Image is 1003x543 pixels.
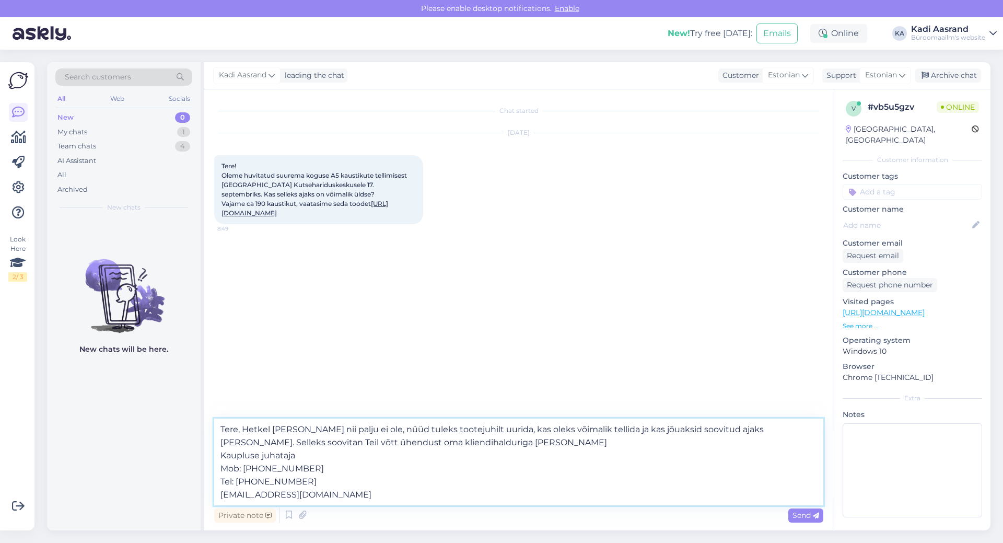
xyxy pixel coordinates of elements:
[915,68,981,83] div: Archive chat
[822,70,856,81] div: Support
[718,70,759,81] div: Customer
[217,225,256,233] span: 8:49
[843,361,982,372] p: Browser
[911,33,985,42] div: Büroomaailm's website
[8,272,27,282] div: 2 / 3
[756,24,798,43] button: Emails
[57,127,87,137] div: My chats
[892,26,907,41] div: KA
[843,249,903,263] div: Request email
[911,25,997,42] a: Kadi AasrandBüroomaailm's website
[167,92,192,106] div: Socials
[107,203,141,212] span: New chats
[843,346,982,357] p: Windows 10
[843,171,982,182] p: Customer tags
[57,156,96,166] div: AI Assistant
[55,92,67,106] div: All
[47,240,201,334] img: No chats
[843,204,982,215] p: Customer name
[65,72,131,83] span: Search customers
[175,112,190,123] div: 0
[219,70,266,81] span: Kadi Aasrand
[846,124,972,146] div: [GEOGRAPHIC_DATA], [GEOGRAPHIC_DATA]
[668,28,690,38] b: New!
[792,511,819,520] span: Send
[214,106,823,115] div: Chat started
[281,70,344,81] div: leading the chat
[768,70,800,81] span: Estonian
[843,155,982,165] div: Customer information
[57,184,88,195] div: Archived
[852,105,856,112] span: v
[843,184,982,200] input: Add a tag
[843,372,982,383] p: Chrome [TECHNICAL_ID]
[843,321,982,331] p: See more ...
[843,335,982,346] p: Operating system
[810,24,867,43] div: Online
[552,4,582,13] span: Enable
[214,509,276,523] div: Private note
[8,235,27,282] div: Look Here
[57,170,66,180] div: All
[175,141,190,152] div: 4
[177,127,190,137] div: 1
[843,278,937,292] div: Request phone number
[843,238,982,249] p: Customer email
[843,409,982,420] p: Notes
[57,112,74,123] div: New
[843,308,925,317] a: [URL][DOMAIN_NAME]
[57,141,96,152] div: Team chats
[911,25,985,33] div: Kadi Aasrand
[79,344,168,355] p: New chats will be here.
[668,27,752,40] div: Try free [DATE]:
[214,419,823,505] textarea: Tere, Hetkel [PERSON_NAME] nii palju ei ole, nüüd tuleks tootejuhilt uurida, kas oleks võimalik t...
[843,219,970,231] input: Add name
[214,128,823,137] div: [DATE]
[865,70,897,81] span: Estonian
[843,296,982,307] p: Visited pages
[937,101,979,113] span: Online
[843,267,982,278] p: Customer phone
[868,101,937,113] div: # vb5u5gzv
[843,394,982,403] div: Extra
[221,162,409,217] span: Tere! Oleme huvitatud suurema koguse A5 kaustikute tellimisest [GEOGRAPHIC_DATA] Kutsehariduskesk...
[8,71,28,90] img: Askly Logo
[108,92,126,106] div: Web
